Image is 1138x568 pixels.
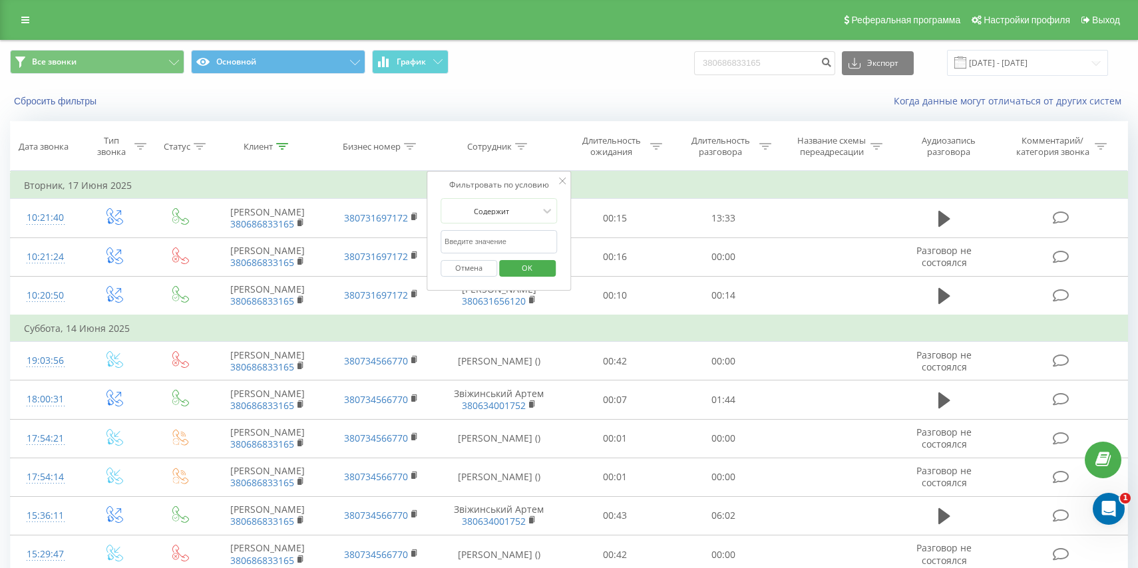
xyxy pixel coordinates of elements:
[343,141,401,152] div: Бизнес номер
[92,135,131,158] div: Тип звонка
[10,50,184,74] button: Все звонки
[916,244,972,269] span: Разговор не состоялся
[344,432,408,444] a: 380734566770
[397,57,426,67] span: График
[11,172,1128,199] td: Вторник, 17 Июня 2025
[560,237,669,276] td: 00:16
[230,295,294,307] a: 380686833165
[669,380,779,419] td: 01:44
[230,360,294,373] a: 380686833165
[905,135,992,158] div: Аудиозапись разговора
[24,386,67,412] div: 18:00:31
[984,15,1070,25] span: Настройки профиля
[438,342,560,380] td: [PERSON_NAME] ()
[560,276,669,315] td: 00:10
[230,515,294,527] a: 380686833165
[230,438,294,450] a: 380686833165
[685,135,756,158] div: Длительность разговора
[230,399,294,412] a: 380686833165
[1092,15,1120,25] span: Выход
[10,95,103,107] button: Сбросить фильтры
[230,256,294,269] a: 380686833165
[24,348,67,374] div: 19:03:56
[24,426,67,452] div: 17:54:21
[462,295,526,307] a: 380631656120
[211,380,324,419] td: [PERSON_NAME]
[19,141,69,152] div: Дата звонка
[438,380,560,419] td: Звіжинський Артем
[438,458,560,496] td: [PERSON_NAME] ()
[694,51,835,75] input: Поиск по номеру
[441,260,497,277] button: Отмена
[372,50,449,74] button: График
[211,276,324,315] td: [PERSON_NAME]
[669,419,779,458] td: 00:00
[211,458,324,496] td: [PERSON_NAME]
[508,257,546,278] span: OK
[560,342,669,380] td: 00:42
[211,199,324,237] td: [PERSON_NAME]
[560,458,669,496] td: 00:01
[211,496,324,535] td: [PERSON_NAME]
[230,554,294,567] a: 380686833165
[438,419,560,458] td: [PERSON_NAME] ()
[24,464,67,490] div: 17:54:14
[32,57,77,67] span: Все звонки
[344,212,408,224] a: 380731697172
[499,260,556,277] button: OK
[560,380,669,419] td: 00:07
[916,349,972,373] span: Разговор не состоялся
[24,503,67,529] div: 15:36:11
[191,50,365,74] button: Основной
[11,315,1128,342] td: Суббота, 14 Июня 2025
[462,399,526,412] a: 380634001752
[1014,135,1091,158] div: Комментарий/категория звонка
[916,541,972,566] span: Разговор не состоялся
[576,135,647,158] div: Длительность ожидания
[560,419,669,458] td: 00:01
[344,393,408,406] a: 380734566770
[344,509,408,521] a: 380734566770
[244,141,273,152] div: Клиент
[669,458,779,496] td: 00:00
[230,217,294,230] a: 380686833165
[24,283,67,309] div: 10:20:50
[669,342,779,380] td: 00:00
[669,237,779,276] td: 00:00
[894,94,1128,107] a: Когда данные могут отличаться от других систем
[211,419,324,458] td: [PERSON_NAME]
[344,470,408,483] a: 380734566770
[24,244,67,270] div: 10:21:24
[669,496,779,535] td: 06:02
[438,496,560,535] td: Звіжинський Артем
[842,51,914,75] button: Экспорт
[441,178,558,192] div: Фильтровать по условию
[462,515,526,527] a: 380634001752
[24,541,67,567] div: 15:29:47
[1120,493,1131,503] span: 1
[441,230,558,253] input: Введите значение
[560,496,669,535] td: 00:43
[230,476,294,489] a: 380686833165
[344,355,408,367] a: 380734566770
[344,250,408,263] a: 380731697172
[467,141,512,152] div: Сотрудник
[211,342,324,380] td: [PERSON_NAME]
[438,276,560,315] td: [PERSON_NAME]
[1093,493,1125,525] iframe: Intercom live chat
[344,548,408,561] a: 380734566770
[211,237,324,276] td: [PERSON_NAME]
[916,426,972,450] span: Разговор не состоялся
[916,464,972,489] span: Разговор не состоялся
[669,199,779,237] td: 13:33
[24,205,67,231] div: 10:21:40
[164,141,190,152] div: Статус
[796,135,867,158] div: Название схемы переадресации
[851,15,960,25] span: Реферальная программа
[344,289,408,301] a: 380731697172
[669,276,779,315] td: 00:14
[560,199,669,237] td: 00:15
